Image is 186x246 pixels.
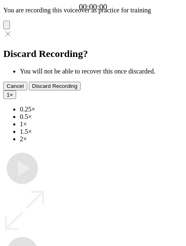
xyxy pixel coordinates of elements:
li: 0.25× [20,106,183,113]
li: 1× [20,121,183,128]
li: You will not be able to recover this once discarded. [20,68,183,75]
span: 1 [7,92,10,98]
li: 1.5× [20,128,183,135]
button: Cancel [3,82,27,90]
a: 00:00:00 [79,2,107,12]
button: 1× [3,90,16,99]
button: Discard Recording [29,82,81,90]
h2: Discard Recording? [3,48,183,59]
li: 0.5× [20,113,183,121]
p: You are recording this voiceover as practice for training [3,7,183,14]
li: 2× [20,135,183,143]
